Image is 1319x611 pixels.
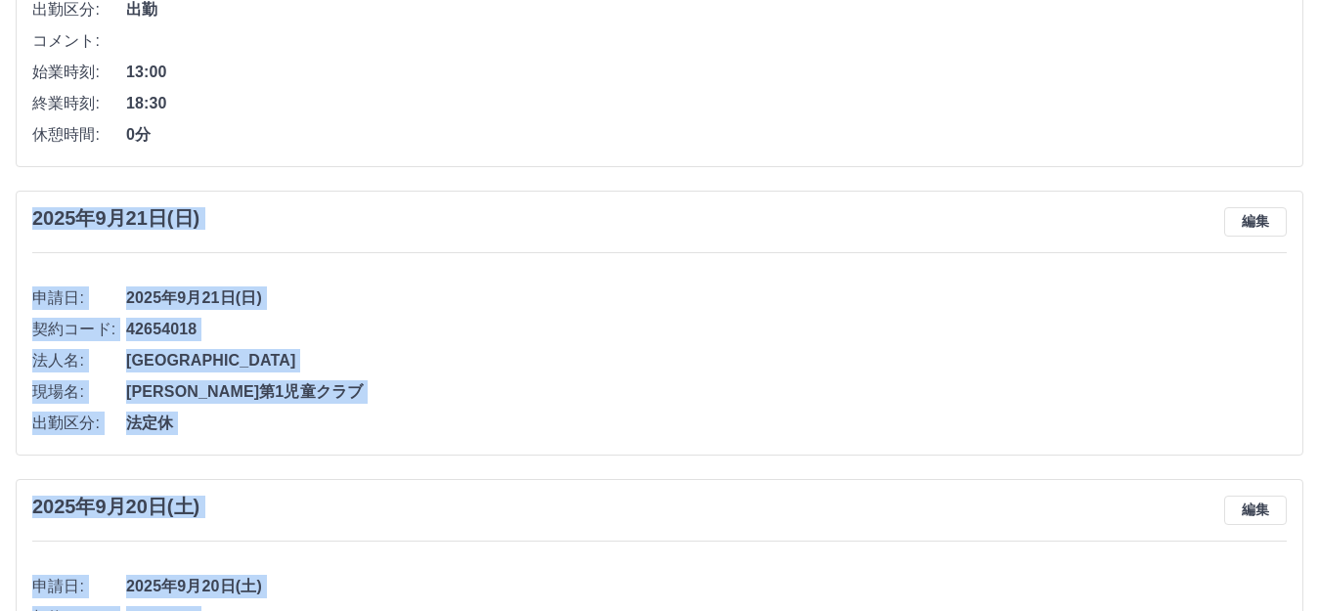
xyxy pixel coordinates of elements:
span: 2025年9月21日(日) [126,286,1287,310]
span: 休憩時間: [32,123,126,147]
span: [PERSON_NAME]第1児童クラブ [126,380,1287,404]
span: 2025年9月20日(土) [126,575,1287,598]
h3: 2025年9月20日(土) [32,496,199,518]
span: 申請日: [32,286,126,310]
span: 13:00 [126,61,1287,84]
span: 申請日: [32,575,126,598]
span: 現場名: [32,380,126,404]
span: 出勤区分: [32,412,126,435]
span: 始業時刻: [32,61,126,84]
span: 0分 [126,123,1287,147]
span: 18:30 [126,92,1287,115]
span: 42654018 [126,318,1287,341]
span: [GEOGRAPHIC_DATA] [126,349,1287,372]
button: 編集 [1224,496,1287,525]
button: 編集 [1224,207,1287,237]
span: 法定休 [126,412,1287,435]
h3: 2025年9月21日(日) [32,207,199,230]
span: コメント: [32,29,126,53]
span: 法人名: [32,349,126,372]
span: 終業時刻: [32,92,126,115]
span: 契約コード: [32,318,126,341]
